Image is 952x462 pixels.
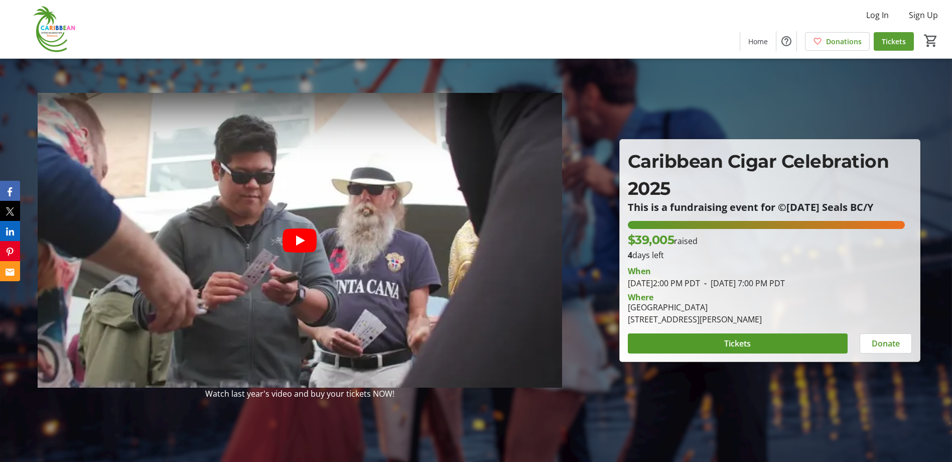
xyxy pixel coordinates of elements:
div: [STREET_ADDRESS][PERSON_NAME] [628,313,762,325]
span: Donate [872,337,900,350]
button: Cart [922,32,940,50]
span: $39,005 [628,233,674,247]
span: 4 [628,250,632,261]
span: [DATE] 2:00 PM PDT [628,278,700,289]
div: When [628,265,651,277]
button: Sign Up [901,7,946,23]
button: Help [776,31,796,51]
span: - [700,278,711,289]
button: Play video [283,228,317,253]
span: Home [748,36,768,47]
div: Where [628,293,653,301]
span: [DATE] 7:00 PM PDT [700,278,785,289]
p: This is a fundraising event for ©[DATE] Seals BC/Y [628,202,912,213]
button: Donate [860,333,912,354]
span: Sign Up [909,9,938,21]
span: Caribbean Cigar Celebration 2025 [628,150,889,199]
div: 97.51477500000001% of fundraising goal reached [628,221,912,229]
a: Home [740,32,776,51]
p: days left [628,249,912,261]
button: Log In [858,7,897,23]
span: Tickets [724,337,751,350]
div: [GEOGRAPHIC_DATA] [628,301,762,313]
span: Donations [826,36,862,47]
img: Caribbean Cigar Celebration's Logo [6,4,95,54]
button: Tickets [628,333,848,354]
span: Watch last year's video and buy your tickets NOW! [205,388,394,399]
a: Tickets [874,32,914,51]
a: Donations [805,32,870,51]
span: Tickets [882,36,906,47]
p: raised [628,231,698,249]
span: Log In [866,9,889,21]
